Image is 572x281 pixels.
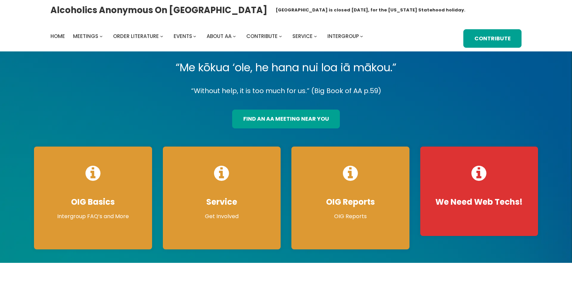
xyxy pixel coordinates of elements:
[174,33,192,40] span: Events
[298,197,403,207] h4: OIG Reports
[360,35,363,38] button: Intergroup submenu
[207,33,231,40] span: About AA
[232,110,340,128] a: find an aa meeting near you
[207,32,231,41] a: About AA
[193,35,196,38] button: Events submenu
[233,35,236,38] button: About AA submenu
[327,32,359,41] a: Intergroup
[427,197,532,207] h4: We Need Web Techs!
[314,35,317,38] button: Service submenu
[41,212,145,220] p: Intergroup FAQ’s and More
[100,35,103,38] button: Meetings submenu
[160,35,163,38] button: Order Literature submenu
[170,212,274,220] p: Get Involved
[246,32,278,41] a: Contribute
[50,32,65,41] a: Home
[174,32,192,41] a: Events
[292,33,313,40] span: Service
[50,2,267,18] a: Alcoholics Anonymous on [GEOGRAPHIC_DATA]
[73,33,98,40] span: Meetings
[463,29,522,48] a: Contribute
[29,58,543,77] p: “Me kōkua ‘ole, he hana nui loa iā mākou.”
[50,33,65,40] span: Home
[50,32,365,41] nav: Intergroup
[73,32,98,41] a: Meetings
[113,33,159,40] span: Order Literature
[327,33,359,40] span: Intergroup
[292,32,313,41] a: Service
[41,197,145,207] h4: OIG Basics
[29,85,543,97] p: “Without help, it is too much for us.” (Big Book of AA p.59)
[276,7,465,13] h1: [GEOGRAPHIC_DATA] is closed [DATE], for the [US_STATE] Statehood holiday.
[170,197,274,207] h4: Service
[298,212,403,220] p: OIG Reports
[246,33,278,40] span: Contribute
[279,35,282,38] button: Contribute submenu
